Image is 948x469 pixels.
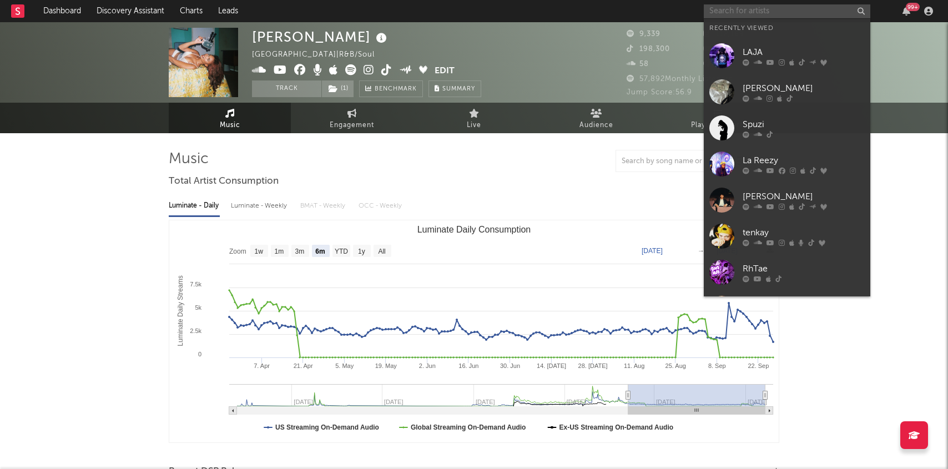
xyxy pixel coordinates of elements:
a: LAJA [704,38,870,74]
text: 0 [198,351,201,357]
text: 7.5k [190,281,201,288]
text: 5. May [335,362,354,369]
text: Global Streaming On-Demand Audio [411,423,526,431]
text: 6m [315,248,325,255]
span: 112,169 [703,31,744,38]
text: 8. Sep [708,362,726,369]
text: 7. Apr [254,362,270,369]
div: [PERSON_NAME] [252,28,390,46]
span: Music [220,119,240,132]
text: All [378,248,385,255]
a: RRTae [704,290,870,326]
button: (1) [322,80,354,97]
text: 5k [195,304,201,311]
a: Live [413,103,535,133]
a: La Reezy [704,146,870,182]
span: 9,339 [627,31,660,38]
span: Live [467,119,481,132]
span: Playlists/Charts [691,119,746,132]
a: Engagement [291,103,413,133]
span: ( 1 ) [321,80,354,97]
span: Jump Score: 56.9 [627,89,692,96]
div: Recently Viewed [709,22,865,35]
div: LAJA [743,46,865,59]
a: Music [169,103,291,133]
a: Benchmark [359,80,423,97]
span: Total Artist Consumption [169,175,279,188]
text: Ex-US Streaming On-Demand Audio [559,423,674,431]
text: 25. Aug [665,362,686,369]
div: Spuzi [743,118,865,131]
span: Engagement [330,119,374,132]
div: La Reezy [743,154,865,167]
text: [DATE] [642,247,663,255]
a: Spuzi [704,110,870,146]
text: YTD [335,248,348,255]
text: 3m [295,248,305,255]
text: 22. Sep [748,362,769,369]
text: 1y [358,248,365,255]
button: 99+ [902,7,910,16]
text: 1w [255,248,264,255]
text: 11. Aug [624,362,644,369]
text: → [698,247,704,255]
text: Zoom [229,248,246,255]
div: RhTae [743,262,865,275]
text: Luminate Daily Streams [177,275,184,346]
text: 2.5k [190,327,201,334]
span: 735 [703,60,729,68]
button: Edit [435,64,455,78]
a: [PERSON_NAME] [704,182,870,218]
button: Track [252,80,321,97]
text: 28. [DATE] [578,362,608,369]
a: RhTae [704,254,870,290]
text: 1m [275,248,284,255]
a: [PERSON_NAME] [704,74,870,110]
span: Summary [442,86,475,92]
text: 19. May [375,362,397,369]
span: Audience [579,119,613,132]
text: [DATE] [748,399,767,405]
div: 99 + [906,3,920,11]
div: tenkay [743,226,865,239]
input: Search by song name or URL [616,157,733,166]
text: 21. Apr [294,362,313,369]
button: Summary [428,80,481,97]
text: 2. Jun [419,362,436,369]
span: 3,350 [703,46,737,53]
div: [PERSON_NAME] [743,190,865,203]
a: tenkay [704,218,870,254]
text: US Streaming On-Demand Audio [275,423,379,431]
div: [PERSON_NAME] [743,82,865,95]
a: Audience [535,103,657,133]
div: Luminate - Weekly [231,196,289,215]
text: Luminate Daily Consumption [417,225,531,234]
text: 14. [DATE] [537,362,566,369]
span: 198,300 [627,46,670,53]
text: 16. Jun [458,362,478,369]
span: Benchmark [375,83,417,96]
span: 58 [627,60,649,68]
a: Playlists/Charts [657,103,779,133]
text: 30. Jun [500,362,520,369]
div: [GEOGRAPHIC_DATA] | R&B/Soul [252,48,400,62]
div: Luminate - Daily [169,196,220,215]
svg: Luminate Daily Consumption [169,220,779,442]
input: Search for artists [704,4,870,18]
span: 57,892 Monthly Listeners [627,75,733,83]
